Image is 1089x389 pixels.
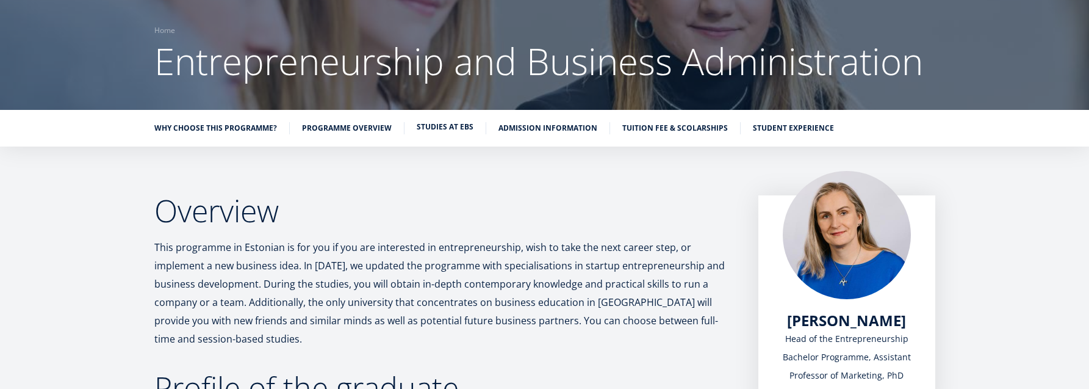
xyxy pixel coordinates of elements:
[302,122,392,134] a: Programme overview
[14,170,115,181] span: Impactful Entrepreneurship
[787,310,906,330] span: [PERSON_NAME]
[783,330,911,385] div: Head of the Entrepreneurship Bachelor Programme, Assistant Professor of Marketing, PhD
[622,122,728,134] a: Tuition fee & scolarships
[783,171,911,299] img: a
[753,122,834,134] a: Student experience
[154,24,175,37] a: Home
[14,217,358,228] span: Entrepreneurship and Business Administration (session-based studies in [GEOGRAPHIC_DATA])
[14,186,151,197] span: International Business Administration
[3,218,11,226] input: Entrepreneurship and Business Administration (session-based studies in [GEOGRAPHIC_DATA])
[14,202,336,213] span: Entrepreneurship and Business Administration (daytime studies in [GEOGRAPHIC_DATA])
[3,186,11,194] input: International Business Administration
[787,311,906,330] a: [PERSON_NAME]
[154,238,734,348] p: This programme in Estonian is for you if you are interested in entrepreneurship, wish to take the...
[3,170,11,178] input: Impactful Entrepreneurship
[3,202,11,210] input: Entrepreneurship and Business Administration (daytime studies in [GEOGRAPHIC_DATA])
[498,122,597,134] a: Admission information
[290,1,328,12] span: Last name
[154,122,277,134] a: Why choose this programme?
[417,121,473,133] a: Studies at EBS
[154,36,923,86] span: Entrepreneurship and Business Administration
[154,195,734,226] h2: Overview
